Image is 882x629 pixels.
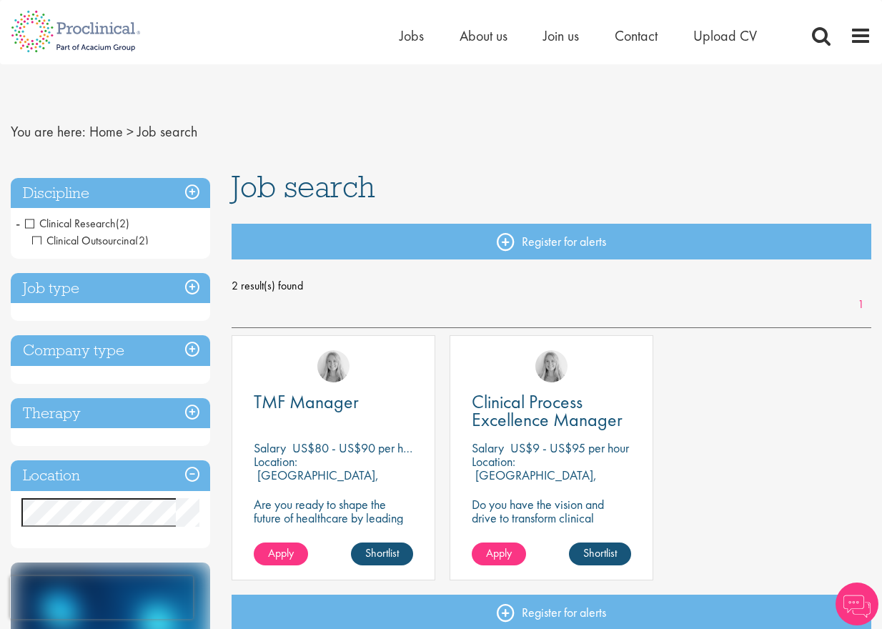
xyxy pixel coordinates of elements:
a: Apply [472,543,526,565]
span: Clinical Outsourcing [32,233,135,248]
h3: Job type [11,273,210,304]
span: Clinical Process Excellence Manager [472,390,623,432]
a: TMF Manager [254,393,413,411]
span: Clinical Research [25,216,116,231]
span: (2) [116,216,129,231]
span: Job search [232,167,375,206]
h3: Discipline [11,178,210,209]
h3: Location [11,460,210,491]
a: Clinical Process Excellence Manager [472,393,631,429]
img: Chatbot [836,583,878,625]
p: Are you ready to shape the future of healthcare by leading bold, data-driven TMF strategies in a ... [254,497,413,565]
a: Upload CV [693,26,757,45]
a: Jobs [400,26,424,45]
p: Do you have the vision and drive to transform clinical operations into models of excellence in a ... [472,497,631,565]
a: Shortlist [351,543,413,565]
span: - [16,212,20,234]
p: US$80 - US$90 per hour [292,440,419,456]
a: 1 [851,297,871,313]
a: Shortlist [569,543,631,565]
span: > [127,122,134,141]
span: Apply [268,545,294,560]
iframe: reCAPTCHA [10,576,193,619]
p: [GEOGRAPHIC_DATA], [GEOGRAPHIC_DATA] [472,467,597,497]
a: Apply [254,543,308,565]
span: Job search [137,122,197,141]
a: breadcrumb link [89,122,123,141]
span: TMF Manager [254,390,359,414]
h3: Company type [11,335,210,366]
span: (2) [135,233,149,248]
span: You are here: [11,122,86,141]
a: Register for alerts [232,224,872,259]
span: Salary [472,440,504,456]
a: Contact [615,26,658,45]
p: [GEOGRAPHIC_DATA], [GEOGRAPHIC_DATA] [254,467,379,497]
a: About us [460,26,507,45]
span: Salary [254,440,286,456]
span: Apply [486,545,512,560]
h3: Therapy [11,398,210,429]
span: 2 result(s) found [232,275,872,297]
img: Shannon Briggs [535,350,568,382]
p: US$9 - US$95 per hour [510,440,629,456]
a: Join us [543,26,579,45]
span: Location: [254,453,297,470]
span: Clinical Outsourcing [32,233,149,248]
span: Location: [472,453,515,470]
img: Shannon Briggs [317,350,350,382]
span: Clinical Research [25,216,129,231]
